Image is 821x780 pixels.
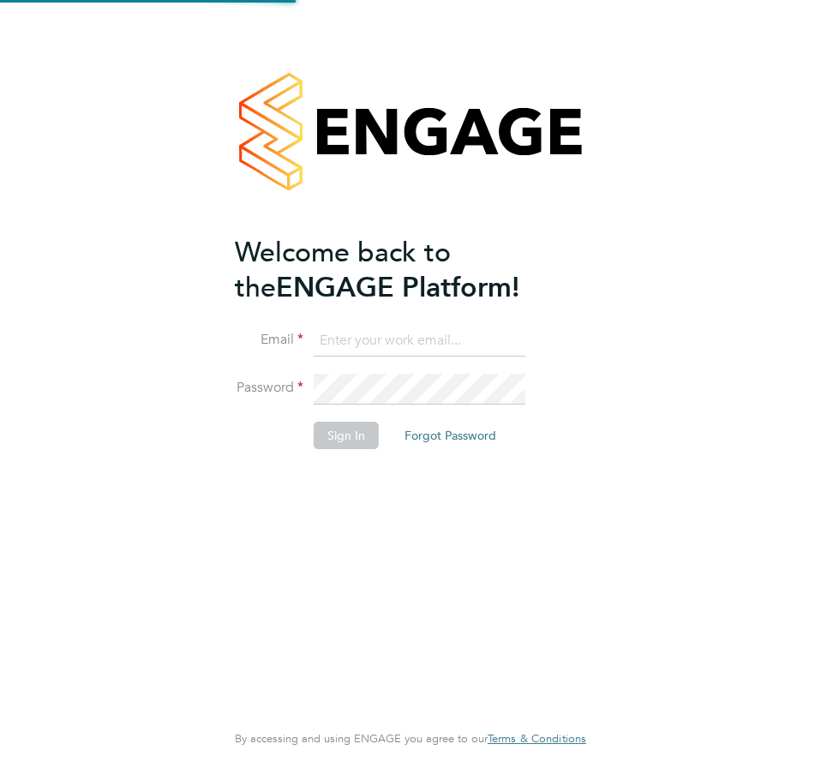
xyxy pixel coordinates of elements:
[314,422,379,449] button: Sign In
[235,236,451,304] span: Welcome back to the
[488,732,586,746] a: Terms & Conditions
[488,731,586,746] span: Terms & Conditions
[235,235,569,305] h2: ENGAGE Platform!
[235,331,303,349] label: Email
[235,731,586,746] span: By accessing and using ENGAGE you agree to our
[391,422,510,449] button: Forgot Password
[235,379,303,397] label: Password
[314,326,525,357] input: Enter your work email...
